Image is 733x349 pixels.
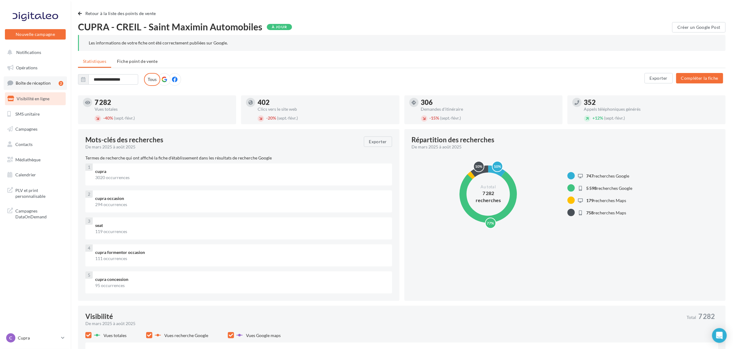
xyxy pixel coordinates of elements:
span: 20% [266,115,276,121]
span: Boîte de réception [16,80,51,86]
span: - [266,115,268,121]
div: 4 [85,244,93,252]
span: Opérations [16,65,37,70]
div: cupra formentor occasion [95,249,387,255]
span: Campagnes DataOnDemand [15,207,63,220]
span: 179 [587,198,594,203]
span: Notifications [16,50,41,55]
span: Mots-clés des recherches [85,136,163,143]
span: Contacts [15,142,33,147]
a: Boîte de réception2 [4,76,67,90]
span: Médiathèque [15,157,41,162]
a: Compléter la fiche [674,75,726,80]
div: 95 occurrences [95,282,387,289]
span: 12% [593,115,603,121]
p: Cupra [18,335,59,341]
span: PLV et print personnalisable [15,186,63,199]
a: Médiathèque [4,153,67,166]
a: Contacts [4,138,67,151]
p: Termes de recherche qui ont affiché la fiche d'établissement dans les résultats de recherche Google [85,155,392,161]
div: Vues totales [95,107,231,111]
div: Demandes d'itinéraire [421,107,558,111]
span: Total [687,315,696,320]
div: Visibilité [85,313,113,320]
span: (sept.-févr.) [604,115,625,121]
a: Campagnes DataOnDemand [4,204,67,222]
div: 3020 occurrences [95,174,387,181]
div: 3 [85,217,93,225]
div: cupra [95,168,387,174]
span: recherches Maps [587,198,626,203]
div: 306 [421,99,558,106]
span: 15% [430,115,439,121]
a: Opérations [4,61,67,74]
div: 352 [584,99,721,106]
span: - [103,115,105,121]
span: Campagnes [15,126,37,132]
label: Tous [144,73,160,86]
span: 40% [103,115,113,121]
div: 119 occurrences [95,228,387,235]
span: Visibilité en ligne [17,96,49,101]
div: cupra occasion [95,195,387,201]
div: 5 [85,271,93,279]
span: (sept.-févr.) [277,115,298,121]
div: 2 [85,190,93,198]
span: recherches Google [587,186,633,191]
div: 111 occurrences [95,255,387,262]
span: Vues totales [103,333,127,338]
div: Open Intercom Messenger [712,328,727,343]
span: 758 [587,210,594,215]
div: 7 282 [95,99,231,106]
span: + [593,115,595,121]
span: Retour à la liste des points de vente [85,11,156,16]
div: 2 [59,81,63,86]
div: Appels téléphoniques générés [584,107,721,111]
span: Vues Google maps [246,333,281,338]
span: Fiche point de vente [117,59,158,64]
a: PLV et print personnalisable [4,184,67,202]
button: Exporter [645,73,673,83]
div: De mars 2025 à août 2025 [85,320,682,327]
button: Notifications [4,46,64,59]
button: Compléter la fiche [676,73,723,83]
span: Vues recherche Google [164,333,208,338]
span: (sept.-févr.) [440,115,461,121]
span: recherches Maps [587,210,626,215]
button: Créer un Google Post [672,22,726,33]
button: Nouvelle campagne [5,29,66,40]
span: Calendrier [15,172,36,177]
span: CUPRA - CREIL - Saint Maximin Automobiles [78,22,262,31]
div: 402 [258,99,394,106]
button: Retour à la liste des points de vente [78,10,158,17]
div: À jour [267,24,292,30]
span: - [430,115,431,121]
div: Clics vers le site web [258,107,394,111]
span: 747 [587,173,594,178]
span: 5 598 [587,186,597,191]
div: Répartition des recherches [412,136,495,143]
div: 1 [85,163,93,171]
span: recherches Google [587,173,630,178]
a: Visibilité en ligne [4,92,67,105]
div: De mars 2025 à août 2025 [85,144,359,150]
span: C [10,335,12,341]
div: 294 occurrences [95,201,387,208]
button: Exporter [364,136,392,147]
div: cupra concession [95,276,387,282]
span: (sept.-févr.) [114,115,135,121]
div: seat [95,222,387,228]
span: SMS unitaire [15,111,40,116]
span: 7 282 [698,313,715,320]
div: Les informations de votre fiche ont été correctement publiées sur Google. [89,40,716,46]
a: SMS unitaire [4,108,67,121]
a: Calendrier [4,168,67,181]
a: C Cupra [5,332,66,344]
a: Campagnes [4,123,67,136]
div: De mars 2025 à août 2025 [412,144,714,150]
